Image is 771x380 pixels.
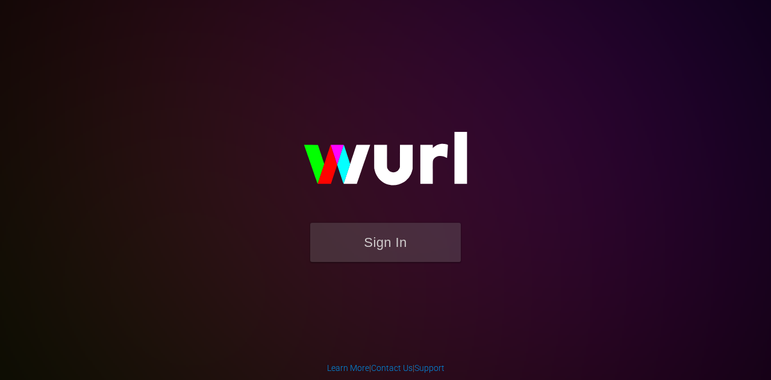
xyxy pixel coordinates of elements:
[265,106,506,223] img: wurl-logo-on-black-223613ac3d8ba8fe6dc639794a292ebdb59501304c7dfd60c99c58986ef67473.svg
[371,363,413,373] a: Contact Us
[414,363,445,373] a: Support
[310,223,461,262] button: Sign In
[327,362,445,374] div: | |
[327,363,369,373] a: Learn More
